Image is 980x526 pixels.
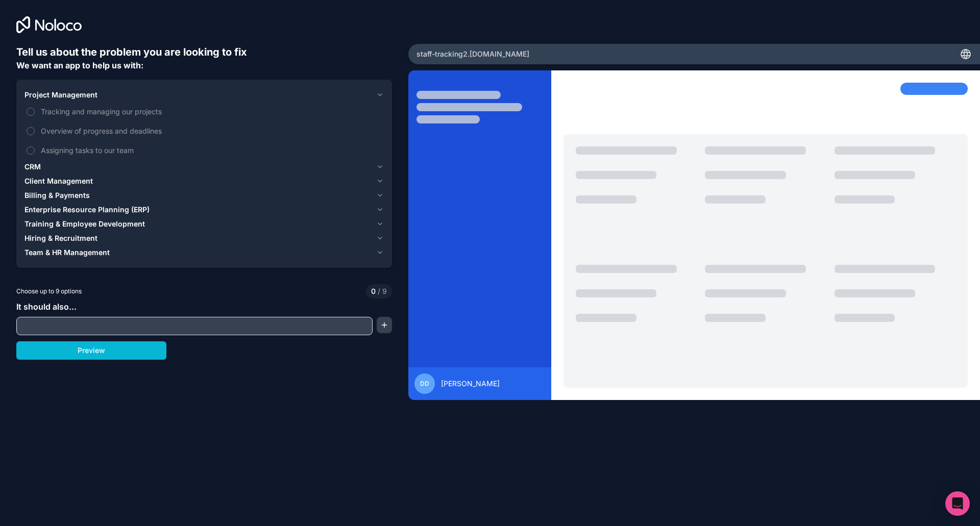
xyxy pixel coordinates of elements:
span: / [378,287,380,295]
div: Project Management [24,102,384,160]
button: CRM [24,160,384,174]
span: Training & Employee Development [24,219,145,229]
button: Overview of progress and deadlines [27,127,35,135]
span: Team & HR Management [24,247,110,258]
h6: Tell us about the problem you are looking to fix [16,45,392,59]
span: Project Management [24,90,97,100]
span: Choose up to 9 options [16,287,82,296]
span: We want an app to help us with: [16,60,143,70]
button: Tracking and managing our projects [27,108,35,116]
span: 9 [376,286,387,296]
span: staff-tracking2 .[DOMAIN_NAME] [416,49,529,59]
button: Assigning tasks to our team [27,146,35,155]
div: Open Intercom Messenger [945,491,970,516]
span: Tracking and managing our projects [41,106,382,117]
button: Hiring & Recruitment [24,231,384,245]
span: Assigning tasks to our team [41,145,382,156]
span: [PERSON_NAME] [441,379,500,389]
span: Overview of progress and deadlines [41,126,382,136]
span: CRM [24,162,41,172]
button: Project Management [24,88,384,102]
span: Enterprise Resource Planning (ERP) [24,205,150,215]
span: It should also... [16,302,77,312]
button: Training & Employee Development [24,217,384,231]
button: Client Management [24,174,384,188]
button: Team & HR Management [24,245,384,260]
span: Client Management [24,176,93,186]
span: Hiring & Recruitment [24,233,97,243]
button: Preview [16,341,166,360]
span: 0 [371,286,376,296]
button: Enterprise Resource Planning (ERP) [24,203,384,217]
button: Billing & Payments [24,188,384,203]
span: DD [420,380,429,388]
span: Billing & Payments [24,190,90,201]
